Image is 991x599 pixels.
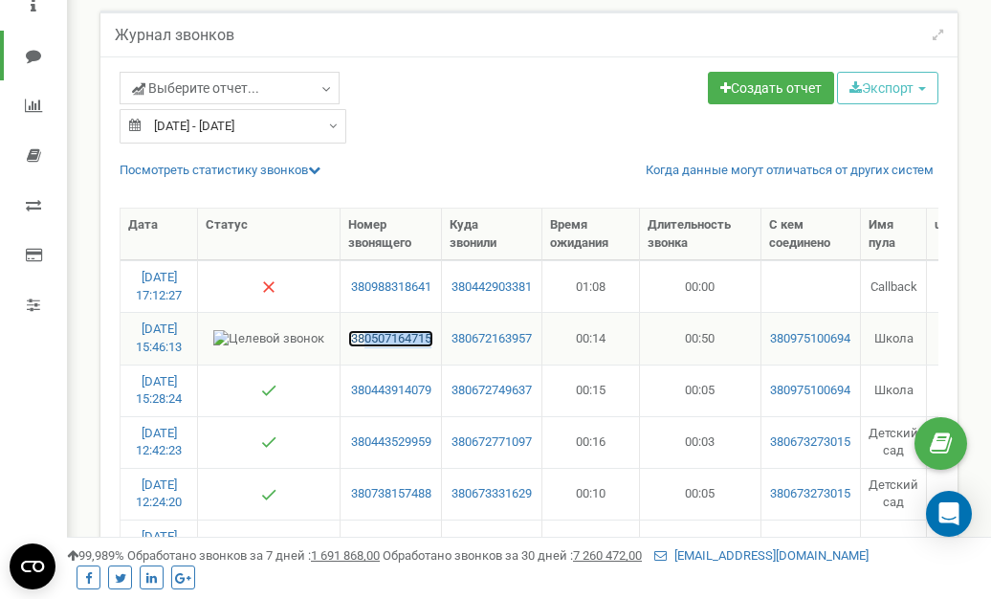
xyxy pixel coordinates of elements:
a: [DATE] 15:46:13 [136,322,182,354]
a: [DATE] 17:12:27 [136,270,182,302]
a: Создать отчет [708,72,834,104]
div: Open Intercom Messenger [926,491,972,537]
a: 380975100694 [769,382,853,400]
td: 00:50 [640,312,761,364]
a: 380442903381 [450,278,533,297]
img: Нет ответа [261,279,276,295]
button: Open CMP widget [10,544,55,589]
span: Обработано звонков за 7 дней : [127,548,380,563]
a: 380988318641 [348,278,433,297]
span: Обработано звонков за 30 дней : [383,548,642,563]
a: Выберите отчет... [120,72,340,104]
a: [EMAIL_ADDRESS][DOMAIN_NAME] [654,548,869,563]
th: Длительность звонка [640,209,761,260]
td: 00:00 [640,260,761,312]
td: 00:03 [640,416,761,468]
a: [DATE] 12:42:23 [136,426,182,458]
h5: Журнал звонков [115,27,234,44]
td: 01:08 [542,260,640,312]
td: Школа [861,312,927,364]
a: 380672771097 [450,433,533,452]
button: Экспорт [837,72,938,104]
th: Номер звонящего [341,209,442,260]
td: 00:14 [542,312,640,364]
img: Целевой звонок [213,330,324,348]
th: Имя пула [861,209,927,260]
a: 380673331629 [450,485,533,503]
a: 380507164715 [348,330,433,348]
a: 380673273015 [769,433,853,452]
td: Детский сад [861,468,927,520]
td: Детский сад [861,416,927,468]
u: 7 260 472,00 [573,548,642,563]
td: 00:11 [542,520,640,571]
th: Статус [198,209,341,260]
a: Посмотреть cтатистику звонков [120,163,320,177]
td: 00:15 [542,365,640,416]
a: 380975100694 [769,330,853,348]
td: 00:16 [542,416,640,468]
span: 99,989% [67,548,124,563]
a: [DATE] 12:24:20 [136,477,182,510]
th: Дата [121,209,198,260]
a: [DATE] 12:07:37 [136,529,182,562]
u: 1 691 868,00 [311,548,380,563]
td: 00:10 [542,468,640,520]
a: 380672163957 [450,330,533,348]
span: Выберите отчет... [132,78,259,98]
a: Когда данные могут отличаться от других систем [646,162,934,180]
img: Отвечен [261,487,276,502]
td: Школа [861,520,927,571]
img: Отвечен [261,383,276,398]
td: Callback [861,260,927,312]
th: Куда звонили [442,209,541,260]
th: Время ожидания [542,209,640,260]
a: 380673273015 [769,485,853,503]
a: 380738157488 [348,485,433,503]
a: 380443914079 [348,382,433,400]
th: С кем соединено [761,209,862,260]
a: 380443529959 [348,433,433,452]
td: 00:05 [640,365,761,416]
a: 380672749637 [450,382,533,400]
td: Школа [861,365,927,416]
img: Отвечен [261,434,276,450]
td: 01:31 [640,520,761,571]
a: [DATE] 15:28:24 [136,374,182,407]
td: 00:05 [640,468,761,520]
